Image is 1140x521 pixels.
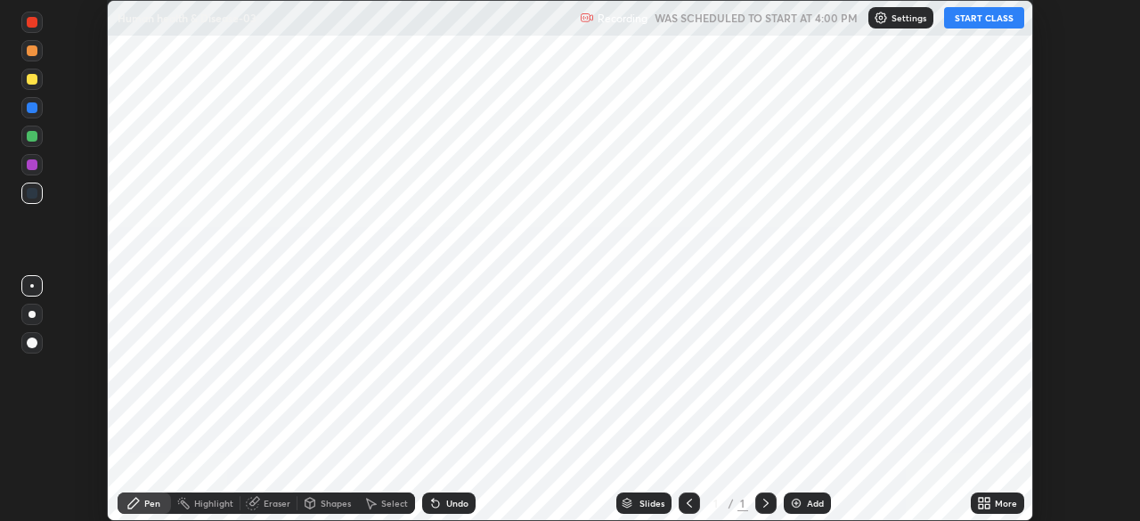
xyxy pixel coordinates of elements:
div: Undo [446,499,468,508]
button: START CLASS [944,7,1024,28]
div: Shapes [321,499,351,508]
div: More [995,499,1017,508]
div: Select [381,499,408,508]
div: Pen [144,499,160,508]
img: add-slide-button [789,496,803,510]
div: 1 [707,498,725,509]
div: Slides [639,499,664,508]
div: / [729,498,734,509]
h5: WAS SCHEDULED TO START AT 4:00 PM [655,10,858,26]
img: class-settings-icons [874,11,888,25]
img: recording.375f2c34.svg [580,11,594,25]
div: Add [807,499,824,508]
div: Highlight [194,499,233,508]
p: Recording [598,12,647,25]
div: Eraser [264,499,290,508]
div: 1 [737,495,748,511]
p: Settings [892,13,926,22]
p: Human health & Disease-03 [118,11,256,25]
